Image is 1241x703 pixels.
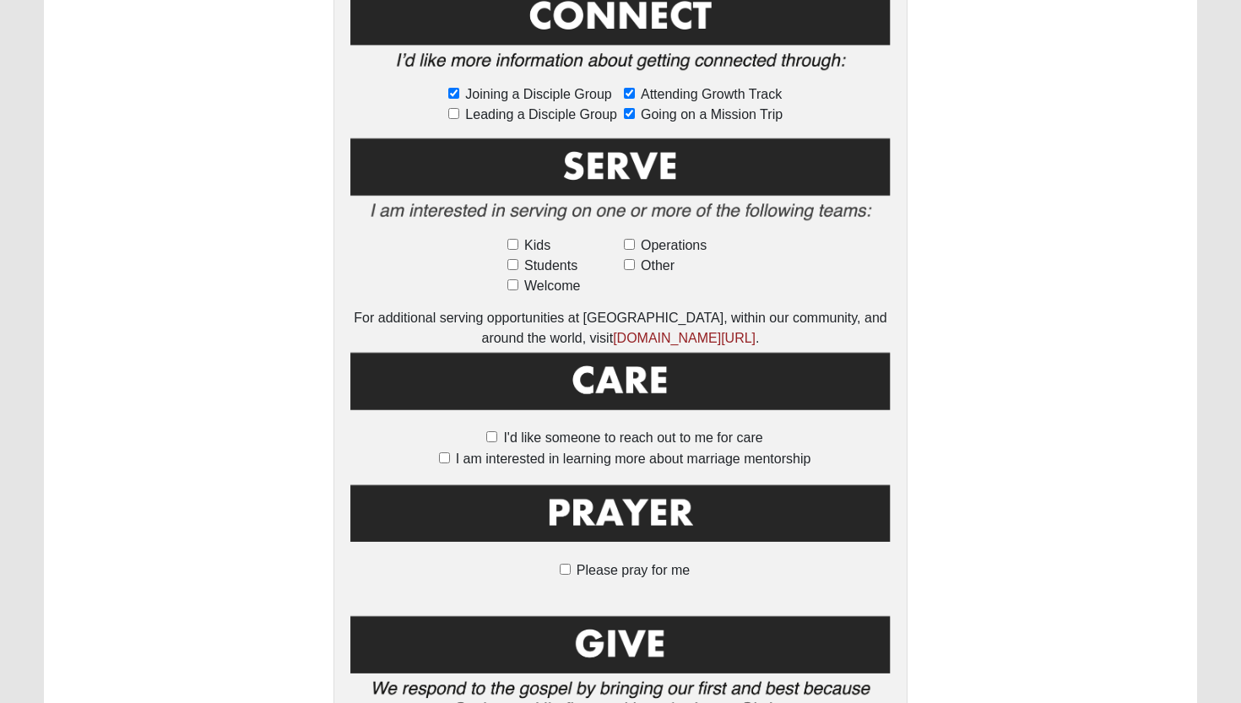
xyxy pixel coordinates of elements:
[641,84,782,105] span: Attending Growth Track
[465,105,617,125] span: Leading a Disciple Group
[577,563,690,577] span: Please pray for me
[624,239,635,250] input: Operations
[624,259,635,270] input: Other
[465,84,611,105] span: Joining a Disciple Group
[350,481,891,557] img: Prayer.png
[507,279,518,290] input: Welcome
[624,88,635,99] input: Attending Growth Track
[456,452,811,466] span: I am interested in learning more about marriage mentorship
[641,105,783,125] span: Going on a Mission Trip
[507,239,518,250] input: Kids
[613,331,756,345] a: [DOMAIN_NAME][URL]
[439,452,450,463] input: I am interested in learning more about marriage mentorship
[486,431,497,442] input: I'd like someone to reach out to me for care
[503,430,762,445] span: I'd like someone to reach out to me for care
[560,564,571,575] input: Please pray for me
[350,308,891,349] div: For additional serving opportunities at [GEOGRAPHIC_DATA], within our community, and around the w...
[350,349,891,425] img: Care.png
[524,276,580,296] span: Welcome
[524,256,577,276] span: Students
[624,108,635,119] input: Going on a Mission Trip
[448,88,459,99] input: Joining a Disciple Group
[641,235,707,256] span: Operations
[507,259,518,270] input: Students
[641,256,675,276] span: Other
[448,108,459,119] input: Leading a Disciple Group
[524,235,550,256] span: Kids
[350,135,891,232] img: Serve2.png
